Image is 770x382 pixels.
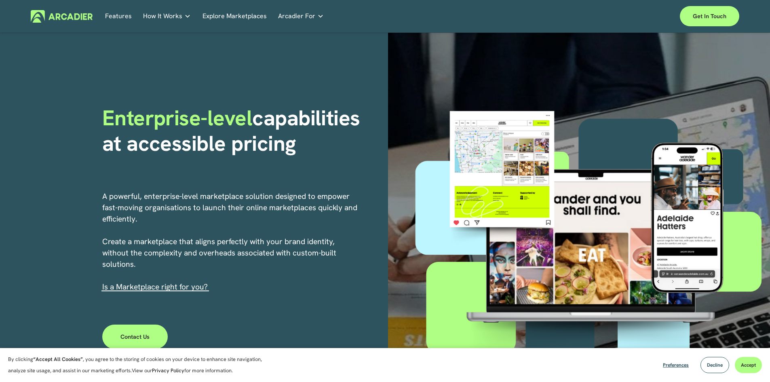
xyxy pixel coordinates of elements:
a: Contact Us [102,325,168,349]
p: A powerful, enterprise-level marketplace solution designed to empower fast-moving organisations t... [102,191,359,293]
a: folder dropdown [143,10,191,23]
img: Arcadier [31,10,93,23]
button: Preferences [657,357,695,373]
button: Decline [700,357,729,373]
p: By clicking , you agree to the storing of cookies on your device to enhance site navigation, anal... [8,354,271,376]
span: Accept [741,362,756,368]
a: Explore Marketplaces [203,10,267,23]
a: folder dropdown [278,10,324,23]
span: Preferences [663,362,689,368]
a: Features [105,10,132,23]
span: Arcadier For [278,11,315,22]
span: Enterprise-level [102,104,253,132]
span: I [102,282,208,292]
span: How It Works [143,11,182,22]
a: Get in touch [680,6,739,26]
button: Accept [735,357,762,373]
strong: “Accept All Cookies” [33,356,83,363]
a: Privacy Policy [152,367,184,374]
span: Decline [707,362,723,368]
strong: capabilities at accessible pricing [102,104,366,157]
a: s a Marketplace right for you? [104,282,208,292]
